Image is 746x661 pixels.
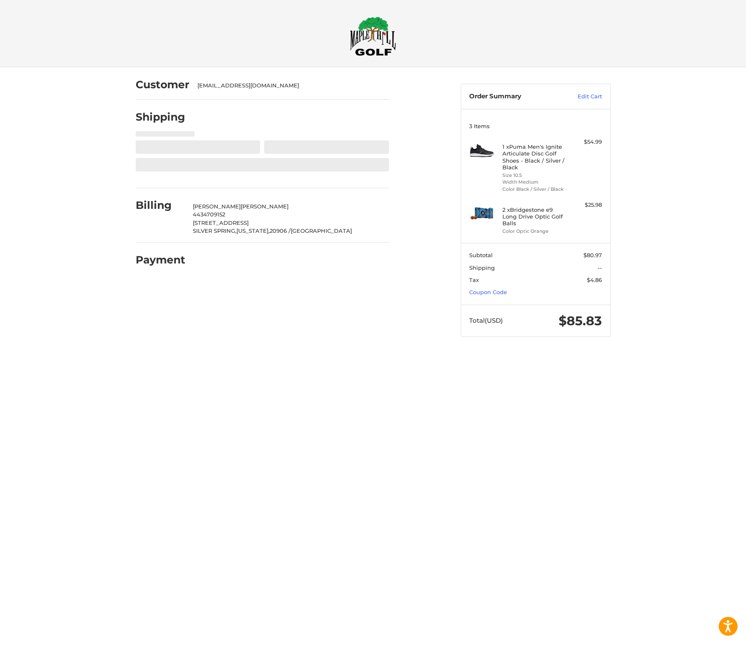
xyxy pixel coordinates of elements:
h3: Order Summary [469,92,559,101]
h2: Customer [136,78,189,91]
span: [STREET_ADDRESS] [193,219,249,226]
a: Coupon Code [469,289,507,295]
div: $54.99 [569,138,602,146]
h2: Billing [136,199,185,212]
span: 4434709152 [193,211,225,218]
span: Total (USD) [469,316,503,324]
span: Tax [469,277,479,283]
span: [PERSON_NAME] [241,203,289,210]
img: Maple Hill Golf [350,16,396,56]
span: -- [598,264,602,271]
li: Color Black / Silver / Black [502,186,567,193]
li: Color Optic Orange [502,228,567,235]
div: $25.98 [569,201,602,209]
a: Edit Cart [559,92,602,101]
h4: 2 x Bridgestone e9 Long Drive Optic Golf Balls [502,206,567,227]
span: [US_STATE], [236,227,270,234]
div: [EMAIL_ADDRESS][DOMAIN_NAME] [197,82,381,90]
span: SILVER SPRING, [193,227,236,234]
h4: 1 x Puma Men's Ignite Articulate Disc Golf Shoes - Black / Silver / Black [502,143,567,171]
span: 20906 / [270,227,291,234]
h3: 3 Items [469,123,602,129]
span: [PERSON_NAME] [193,203,241,210]
h2: Shipping [136,111,185,124]
span: [GEOGRAPHIC_DATA] [291,227,352,234]
span: $85.83 [559,313,602,329]
li: Size 10.5 [502,172,567,179]
span: $80.97 [583,252,602,258]
span: $4.86 [587,277,602,283]
li: Width Medium [502,179,567,186]
span: Shipping [469,264,495,271]
span: Subtotal [469,252,493,258]
h2: Payment [136,253,185,266]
